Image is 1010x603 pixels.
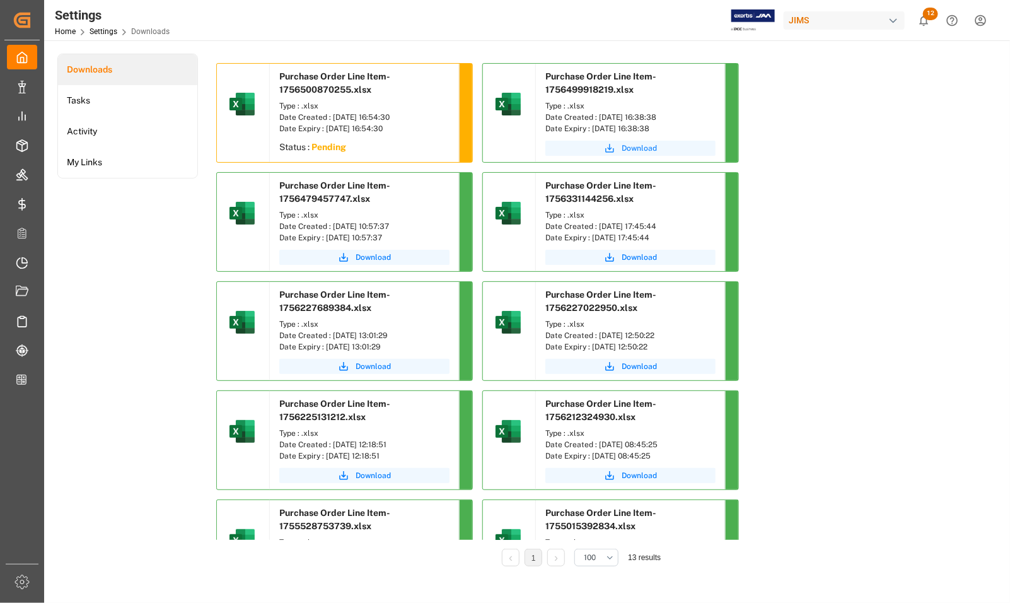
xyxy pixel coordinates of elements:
span: Download [356,361,391,372]
sapn: Pending [311,142,346,152]
div: Type : .xlsx [279,209,450,221]
li: Next Page [547,549,565,566]
div: JIMS [784,11,905,30]
button: open menu [574,549,618,566]
span: Purchase Order Line Item-1756227689384.xlsx [279,290,390,313]
span: Download [622,470,657,481]
div: Date Expiry : [DATE] 12:50:22 [545,341,716,353]
button: Download [545,468,716,483]
div: Type : .xlsx [279,100,450,112]
img: microsoft-excel-2019--v1.png [227,198,257,228]
div: Date Created : [DATE] 10:57:37 [279,221,450,232]
span: Purchase Order Line Item-1756499918219.xlsx [545,71,656,95]
div: Date Created : [DATE] 12:50:22 [545,330,716,341]
div: Type : .xlsx [279,428,450,439]
span: Download [622,252,657,263]
div: Date Expiry : [DATE] 10:57:37 [279,232,450,243]
div: Type : .xlsx [279,537,450,548]
button: JIMS [784,8,910,32]
div: Type : .xlsx [279,319,450,330]
span: Purchase Order Line Item-1756212324930.xlsx [545,399,656,422]
button: Download [545,359,716,374]
div: Date Expiry : [DATE] 16:38:38 [545,123,716,134]
a: Home [55,27,76,36]
span: Purchase Order Line Item-1756331144256.xlsx [545,180,656,204]
div: Type : .xlsx [545,209,716,221]
span: 13 results [628,553,661,562]
li: Previous Page [502,549,520,566]
div: Status : [270,138,459,160]
button: Download [279,250,450,265]
div: Date Created : [DATE] 12:18:51 [279,439,450,450]
span: Purchase Order Line Item-1756225131212.xlsx [279,399,390,422]
img: microsoft-excel-2019--v1.png [493,525,523,556]
img: microsoft-excel-2019--v1.png [227,525,257,556]
div: Date Expiry : [DATE] 16:54:30 [279,123,450,134]
button: Download [545,141,716,156]
div: Settings [55,6,170,25]
div: Date Expiry : [DATE] 08:45:25 [545,450,716,462]
img: microsoft-excel-2019--v1.png [493,198,523,228]
img: microsoft-excel-2019--v1.png [493,416,523,447]
span: Download [622,361,657,372]
li: 1 [525,549,542,566]
a: My Links [58,147,197,178]
button: Download [279,468,450,483]
button: show 12 new notifications [910,6,938,35]
a: Tasks [58,85,197,116]
span: Purchase Order Line Item-1756479457747.xlsx [279,180,390,204]
div: Type : .xlsx [545,428,716,439]
span: Purchase Order Line Item-1755528753739.xlsx [279,508,390,531]
img: microsoft-excel-2019--v1.png [227,416,257,447]
img: Exertis%20JAM%20-%20Email%20Logo.jpg_1722504956.jpg [731,9,775,32]
span: Download [356,470,391,481]
span: 12 [923,8,938,20]
span: Download [622,143,657,154]
div: Type : .xlsx [545,537,716,548]
button: Download [545,250,716,265]
a: Settings [90,27,117,36]
div: Type : .xlsx [545,319,716,330]
img: microsoft-excel-2019--v1.png [227,89,257,119]
span: Purchase Order Line Item-1756500870255.xlsx [279,71,390,95]
a: 1 [531,554,536,563]
div: Date Expiry : [DATE] 12:18:51 [279,450,450,462]
a: Activity [58,116,197,147]
div: Date Expiry : [DATE] 13:01:29 [279,341,450,353]
span: Download [356,252,391,263]
div: Date Created : [DATE] 08:45:25 [545,439,716,450]
img: microsoft-excel-2019--v1.png [493,307,523,337]
div: Date Created : [DATE] 16:54:30 [279,112,450,123]
div: Date Created : [DATE] 16:38:38 [545,112,716,123]
a: Downloads [58,54,197,85]
span: 100 [584,552,596,563]
button: Download [279,359,450,374]
span: Purchase Order Line Item-1755015392834.xlsx [545,508,656,531]
div: Date Created : [DATE] 13:01:29 [279,330,450,341]
button: Help Center [938,6,966,35]
div: Type : .xlsx [545,100,716,112]
img: microsoft-excel-2019--v1.png [493,89,523,119]
div: Date Expiry : [DATE] 17:45:44 [545,232,716,243]
img: microsoft-excel-2019--v1.png [227,307,257,337]
span: Purchase Order Line Item-1756227022950.xlsx [545,290,656,313]
div: Date Created : [DATE] 17:45:44 [545,221,716,232]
